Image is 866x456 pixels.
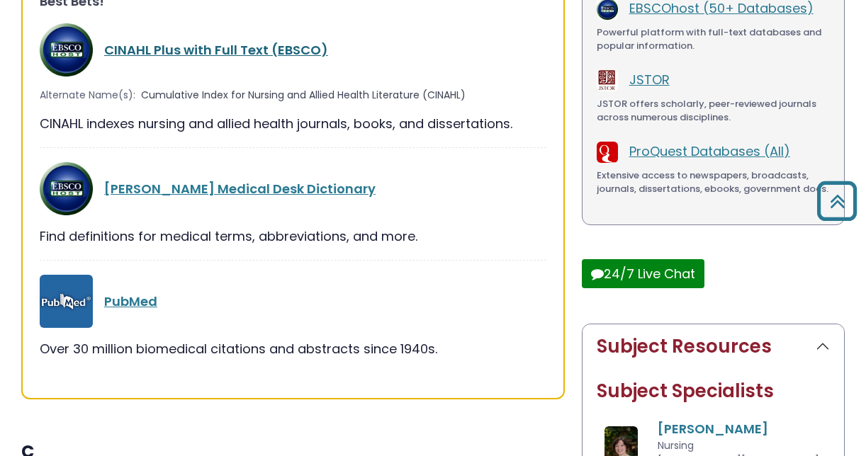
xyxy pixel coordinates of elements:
[141,88,466,103] span: Cumulative Index for Nursing and Allied Health Literature (CINAHL)
[597,169,830,196] div: Extensive access to newspapers, broadcasts, journals, dissertations, ebooks, government docs.
[658,438,694,452] span: Nursing
[40,227,546,246] div: Find definitions for medical terms, abbreviations, and more.
[582,259,704,288] button: 24/7 Live Chat
[597,380,830,402] h2: Subject Specialists
[40,88,135,103] span: Alternate Name(s):
[629,142,790,160] a: ProQuest Databases (All)
[583,324,844,369] button: Subject Resources
[104,180,376,198] a: [PERSON_NAME] Medical Desk Dictionary
[597,25,830,53] div: Powerful platform with full-text databases and popular information.
[104,41,328,59] a: CINAHL Plus with Full Text (EBSCO)
[811,188,862,214] a: Back to Top
[597,97,830,125] div: JSTOR offers scholarly, peer-reviewed journals across numerous disciplines.
[40,114,546,133] div: CINAHL indexes nursing and allied health journals, books, and dissertations.
[658,420,768,438] a: [PERSON_NAME]
[104,292,157,310] a: PubMed
[629,71,670,89] a: JSTOR
[40,339,546,358] div: Over 30 million biomedical citations and abstracts since 1940s.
